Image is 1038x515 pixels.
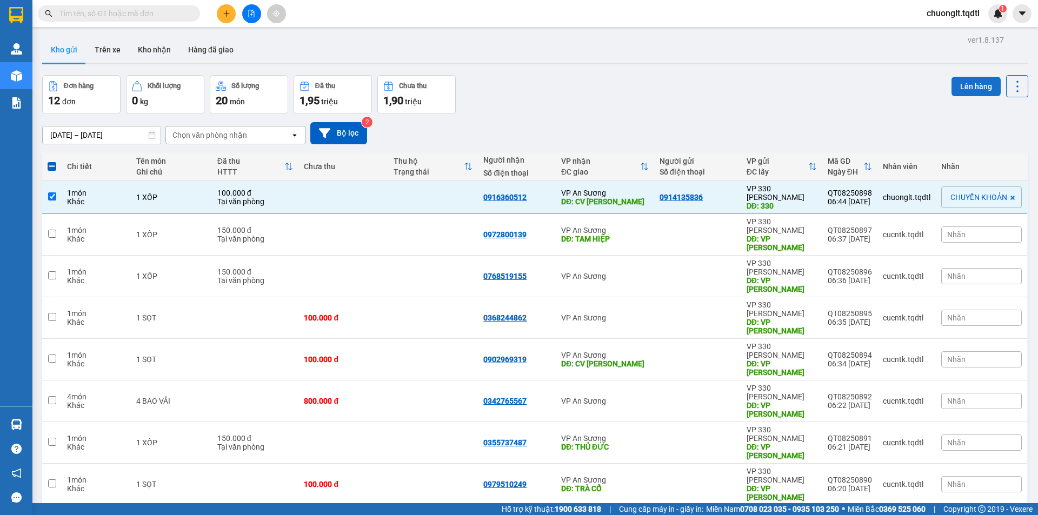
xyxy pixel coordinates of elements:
[561,434,649,443] div: VP An Sương
[950,192,1007,202] span: CHUYỂN KHOẢN
[747,202,817,210] div: DĐ: 330
[828,443,872,451] div: 06:21 [DATE]
[999,5,1007,12] sup: 1
[394,168,464,176] div: Trạng thái
[217,189,294,197] div: 100.000 đ
[883,162,930,171] div: Nhân viên
[483,272,527,280] div: 0768519155
[304,313,383,322] div: 100.000 đ
[561,397,649,405] div: VP An Sương
[828,276,872,285] div: 06:36 [DATE]
[842,507,845,511] span: ⚪️
[828,309,872,318] div: QT08250895
[136,480,207,489] div: 1 SỌT
[993,9,1003,18] img: icon-new-feature
[1013,4,1032,23] button: caret-down
[394,157,464,165] div: Thu hộ
[45,10,52,17] span: search
[210,75,288,114] button: Số lượng20món
[561,189,649,197] div: VP An Sương
[828,189,872,197] div: QT08250898
[136,313,207,322] div: 1 SỌT
[951,77,1001,96] button: Lên hàng
[377,75,456,114] button: Chưa thu1,90 triệu
[140,97,148,106] span: kg
[828,235,872,243] div: 06:37 [DATE]
[883,193,930,202] div: chuonglt.tqdtl
[136,230,207,239] div: 1 XỐP
[828,484,872,493] div: 06:20 [DATE]
[304,480,383,489] div: 100.000 đ
[483,156,550,164] div: Người nhận
[828,318,872,326] div: 06:35 [DATE]
[230,97,245,106] span: món
[383,94,403,107] span: 1,90
[129,37,179,63] button: Kho nhận
[217,235,294,243] div: Tại văn phòng
[321,97,338,106] span: triệu
[747,184,817,202] div: VP 330 [PERSON_NAME]
[86,37,129,63] button: Trên xe
[42,37,86,63] button: Kho gửi
[62,97,76,106] span: đơn
[828,226,872,235] div: QT08250897
[248,10,255,17] span: file-add
[11,492,22,503] span: message
[67,235,125,243] div: Khác
[556,152,654,181] th: Toggle SortBy
[294,75,372,114] button: Đã thu1,95 triệu
[136,157,207,165] div: Tên món
[947,355,966,364] span: Nhãn
[483,438,527,447] div: 0355737487
[747,259,817,276] div: VP 330 [PERSON_NAME]
[609,503,611,515] span: |
[67,189,125,197] div: 1 món
[828,351,872,359] div: QT08250894
[217,197,294,206] div: Tại văn phòng
[747,467,817,484] div: VP 330 [PERSON_NAME]
[660,157,736,165] div: Người gửi
[483,193,527,202] div: 0916360512
[883,272,930,280] div: cucntk.tqdtl
[883,355,930,364] div: cucntk.tqdtl
[212,152,299,181] th: Toggle SortBy
[828,267,872,276] div: QT08250896
[11,468,22,478] span: notification
[67,476,125,484] div: 1 món
[67,197,125,206] div: Khác
[11,70,22,82] img: warehouse-icon
[315,82,335,90] div: Đã thu
[217,226,294,235] div: 150.000 đ
[561,235,649,243] div: DĐ: TAM HIỆP
[747,300,817,318] div: VP 330 [PERSON_NAME]
[561,443,649,451] div: DĐ: THỦ ĐỨC
[741,152,822,181] th: Toggle SortBy
[561,476,649,484] div: VP An Sương
[947,480,966,489] span: Nhãn
[828,434,872,443] div: QT08250891
[747,425,817,443] div: VP 330 [PERSON_NAME]
[67,351,125,359] div: 1 món
[883,480,930,489] div: cucntk.tqdtl
[11,444,22,454] span: question-circle
[217,276,294,285] div: Tại văn phòng
[217,434,294,443] div: 150.000 đ
[67,276,125,285] div: Khác
[217,267,294,276] div: 150.000 đ
[272,10,280,17] span: aim
[561,359,649,368] div: DĐ: CV LINH XUÂN
[43,126,161,144] input: Select a date range.
[217,4,236,23] button: plus
[747,359,817,377] div: DĐ: VP LONG HƯNG
[561,351,649,359] div: VP An Sương
[136,438,207,447] div: 1 XỐP
[217,157,285,165] div: Đã thu
[67,434,125,443] div: 1 món
[136,168,207,176] div: Ghi chú
[126,75,204,114] button: Khối lượng0kg
[1001,5,1004,12] span: 1
[561,484,649,493] div: DĐ: TRÀ CỔ
[67,318,125,326] div: Khác
[242,4,261,23] button: file-add
[747,342,817,359] div: VP 330 [PERSON_NAME]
